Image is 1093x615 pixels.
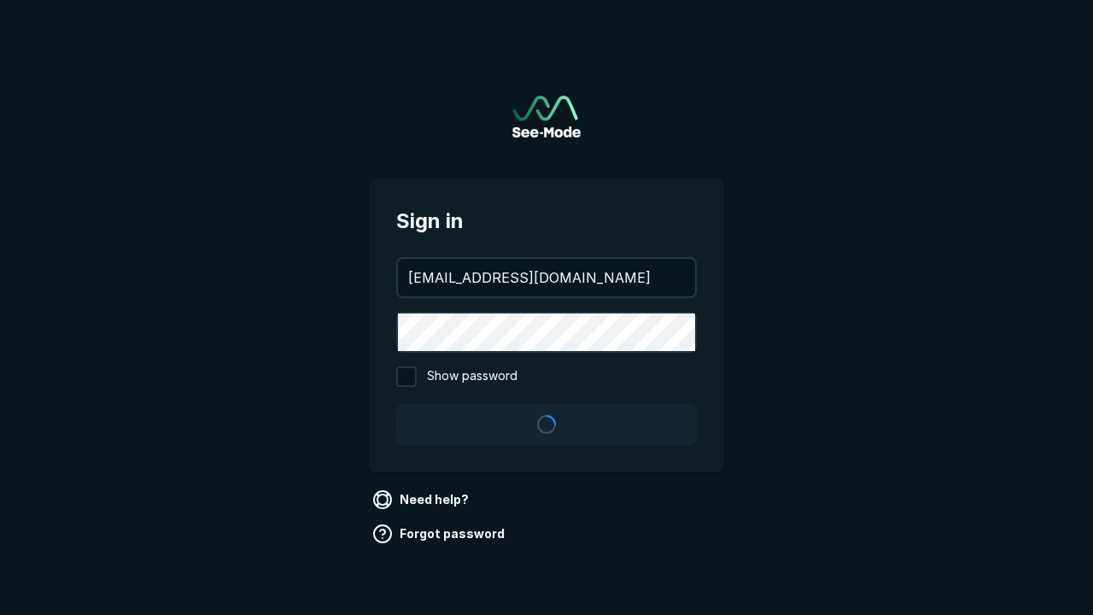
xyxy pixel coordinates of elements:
span: Show password [427,366,517,387]
span: Sign in [396,206,697,237]
a: Forgot password [369,520,511,548]
a: Need help? [369,486,476,513]
img: See-Mode Logo [512,96,581,138]
input: your@email.com [398,259,695,296]
a: Go to sign in [512,96,581,138]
